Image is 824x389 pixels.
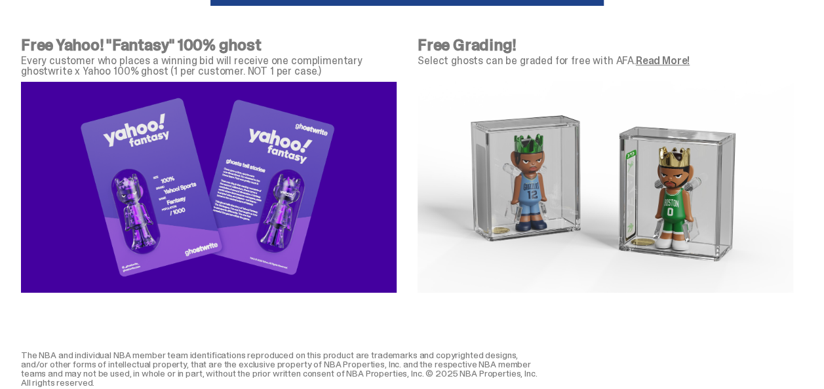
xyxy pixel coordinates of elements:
a: Read More! [636,54,690,67]
img: Yahoo%20Fantasy%20Creative%20for%20nba%20PDP-04.png [21,82,397,293]
p: Free Grading! [418,37,793,53]
p: Free Yahoo! "Fantasy" 100% ghost [21,37,397,53]
img: NBA-AFA-Graded-Slab.png [418,82,793,293]
p: Every customer who places a winning bid will receive one complimentary ghostwrite x Yahoo 100% gh... [21,56,397,77]
p: Select ghosts can be graded for free with AFA. [418,56,793,66]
